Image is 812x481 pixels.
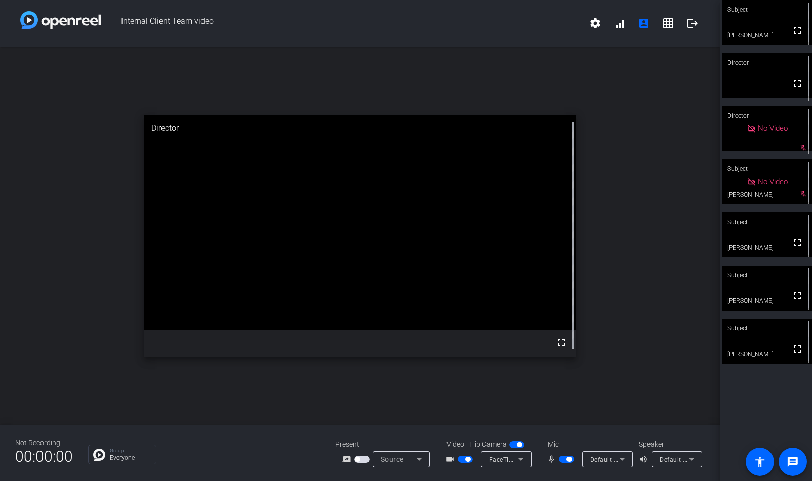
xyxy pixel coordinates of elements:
mat-icon: settings [589,17,601,29]
mat-icon: fullscreen [791,24,803,36]
div: Not Recording [15,438,73,448]
img: white-gradient.svg [20,11,101,29]
mat-icon: accessibility [754,456,766,468]
mat-icon: volume_up [639,453,651,465]
span: No Video [758,124,788,133]
mat-icon: videocam_outline [445,453,458,465]
mat-icon: screen_share_outline [342,453,354,465]
img: Chat Icon [93,449,105,461]
span: Default - MacBook Pro Microphone (Built-in) [590,455,720,463]
div: Subject [722,212,812,232]
mat-icon: message [787,456,799,468]
span: Video [446,439,464,450]
mat-icon: fullscreen [555,336,567,348]
div: Subject [722,266,812,285]
span: Source [381,455,404,463]
mat-icon: logout [686,17,699,29]
div: Subject [722,319,812,338]
div: Subject [722,159,812,179]
p: Group [110,448,151,453]
div: Mic [538,439,639,450]
mat-icon: fullscreen [791,77,803,90]
mat-icon: fullscreen [791,237,803,249]
mat-icon: fullscreen [791,290,803,302]
div: Director [722,106,812,125]
span: Flip Camera [469,439,507,450]
p: Everyone [110,455,151,461]
div: Speaker [639,439,700,450]
div: Director [144,115,576,142]
div: Director [722,53,812,72]
span: FaceTime HD Camera (3A71:F4B5) [489,455,593,463]
span: Default - MacBook Pro Speakers (Built-in) [660,455,782,463]
span: 00:00:00 [15,444,73,469]
mat-icon: mic_none [547,453,559,465]
button: signal_cellular_alt [607,11,632,35]
span: Internal Client Team video [101,11,583,35]
span: No Video [758,177,788,186]
div: Present [335,439,436,450]
mat-icon: fullscreen [791,343,803,355]
mat-icon: grid_on [662,17,674,29]
mat-icon: account_box [638,17,650,29]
